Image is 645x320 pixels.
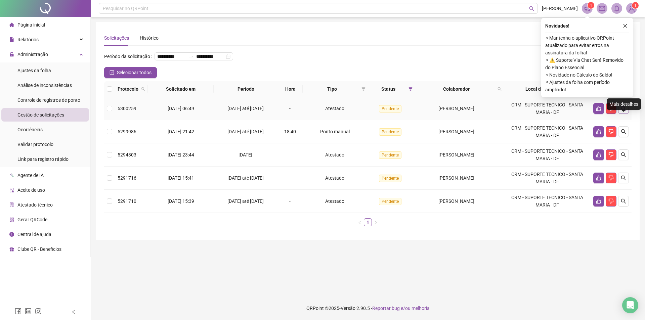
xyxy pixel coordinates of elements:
[542,5,578,12] span: [PERSON_NAME]
[110,70,114,75] span: check-square
[9,247,14,252] span: gift
[632,2,639,9] sup: Atualize o seu contato no menu Meus Dados
[9,37,14,42] span: file
[379,175,401,182] span: Pendente
[104,34,129,42] div: Solicitações
[289,175,291,181] span: -
[35,308,42,315] span: instagram
[17,68,51,73] span: Ajustes da folha
[438,129,474,134] span: [PERSON_NAME]
[621,175,626,181] span: search
[278,81,302,97] th: Hora
[17,173,44,178] span: Agente de IA
[364,219,372,226] a: 1
[507,85,581,93] span: Local de trabalho
[596,198,601,204] span: like
[545,22,569,30] span: Novidades !
[596,129,601,134] span: like
[504,97,591,120] td: CRM - SUPORTE TECNICO - SANTA MARIA - DF
[374,221,378,225] span: right
[9,22,14,27] span: home
[379,128,401,136] span: Pendente
[627,3,637,13] img: 94452
[17,22,45,28] span: Página inicial
[608,152,614,157] span: dislike
[239,152,252,157] span: [DATE]
[498,87,502,91] span: search
[379,151,401,159] span: Pendente
[148,81,214,97] th: Solicitado em
[188,54,193,59] span: swap-right
[588,2,594,9] sup: 1
[168,198,194,204] span: [DATE] 15:39
[104,67,157,78] button: Selecionar todos
[325,198,344,204] span: Atestado
[17,232,51,237] span: Central de ajuda
[227,106,264,111] span: [DATE] até [DATE]
[188,54,193,59] span: to
[118,175,136,181] span: 5291716
[17,112,64,118] span: Gestão de solicitações
[325,106,344,111] span: Atestado
[584,5,590,11] span: notification
[623,24,628,28] span: close
[305,85,359,93] span: Tipo
[118,129,136,134] span: 5299986
[418,85,495,93] span: Colaborador
[104,51,155,62] label: Período da solicitação
[379,198,401,205] span: Pendente
[117,69,152,76] span: Selecionar todos
[118,85,138,93] span: Protocolo
[608,198,614,204] span: dislike
[596,152,601,157] span: like
[17,83,72,88] span: Análise de inconsistências
[214,81,278,97] th: Período
[17,97,80,103] span: Controle de registros de ponto
[438,106,474,111] span: [PERSON_NAME]
[9,217,14,222] span: qrcode
[9,232,14,237] span: info-circle
[9,188,14,192] span: audit
[504,167,591,190] td: CRM - SUPORTE TECNICO - SANTA MARIA - DF
[17,246,61,252] span: Clube QR - Beneficios
[504,120,591,143] td: CRM - SUPORTE TECNICO - SANTA MARIA - DF
[358,221,362,225] span: left
[372,218,380,226] li: Próxima página
[17,52,48,57] span: Administração
[227,198,264,204] span: [DATE] até [DATE]
[289,198,291,204] span: -
[17,217,47,222] span: Gerar QRCode
[227,129,264,134] span: [DATE] até [DATE]
[596,106,601,111] span: like
[91,296,645,320] footer: QRPoint © 2025 - 2.90.5 -
[17,202,53,208] span: Atestado técnico
[590,3,592,8] span: 1
[407,84,414,94] span: filter
[364,218,372,226] li: 1
[25,308,32,315] span: linkedin
[15,308,21,315] span: facebook
[168,129,194,134] span: [DATE] 21:42
[118,198,136,204] span: 5291710
[9,202,14,207] span: solution
[71,310,76,314] span: left
[621,152,626,157] span: search
[545,79,629,93] span: ⚬ Ajustes da folha com período ampliado!
[622,297,638,313] div: Open Intercom Messenger
[529,6,534,11] span: search
[621,198,626,204] span: search
[141,87,145,91] span: search
[607,98,641,110] div: Mais detalhes
[360,84,367,94] span: filter
[504,190,591,213] td: CRM - SUPORTE TECNICO - SANTA MARIA - DF
[289,152,291,157] span: -
[9,52,14,57] span: lock
[341,306,355,311] span: Versão
[356,218,364,226] button: left
[17,142,53,147] span: Validar protocolo
[325,175,344,181] span: Atestado
[608,175,614,181] span: dislike
[140,84,146,94] span: search
[438,175,474,181] span: [PERSON_NAME]
[372,218,380,226] button: right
